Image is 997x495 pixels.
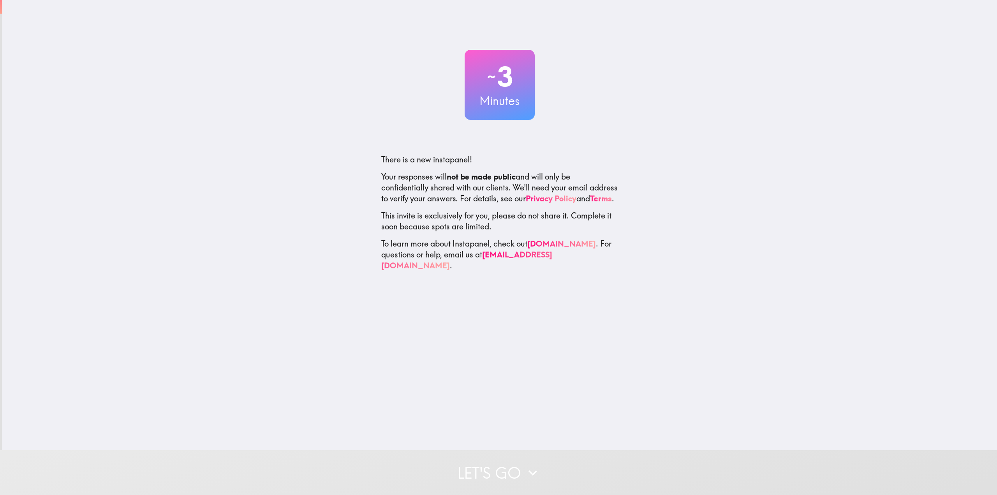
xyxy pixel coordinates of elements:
a: [EMAIL_ADDRESS][DOMAIN_NAME] [381,250,552,270]
a: [DOMAIN_NAME] [527,239,596,248]
a: Terms [590,194,612,203]
a: Privacy Policy [526,194,576,203]
p: To learn more about Instapanel, check out . For questions or help, email us at . [381,238,618,271]
p: This invite is exclusively for you, please do not share it. Complete it soon because spots are li... [381,210,618,232]
h2: 3 [465,61,535,93]
h3: Minutes [465,93,535,109]
span: There is a new instapanel! [381,155,472,164]
p: Your responses will and will only be confidentially shared with our clients. We'll need your emai... [381,171,618,204]
span: ~ [486,65,497,88]
b: not be made public [447,172,516,181]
